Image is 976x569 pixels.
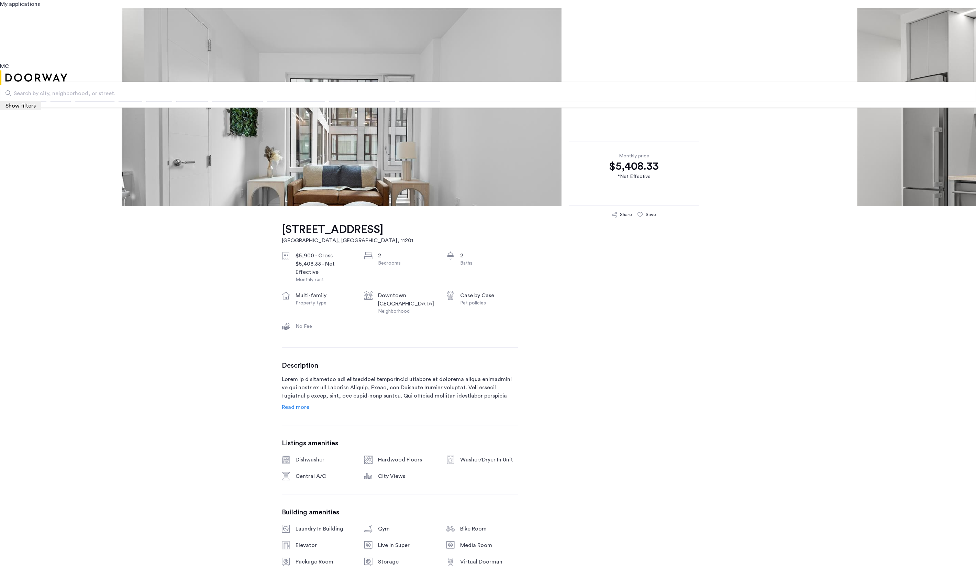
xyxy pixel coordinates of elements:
[378,456,436,464] div: Hardwood Floors
[296,300,353,306] div: Property type
[646,211,656,218] div: Save
[460,525,518,533] div: Bike Room
[378,308,436,315] div: Neighborhood
[378,260,436,267] div: Bedrooms
[296,456,353,464] div: Dishwasher
[282,236,413,245] h2: [GEOGRAPHIC_DATA], [GEOGRAPHIC_DATA] , 11201
[296,558,353,566] div: Package Room
[296,291,353,300] div: multi-family
[296,252,353,260] div: $5,900 - Gross
[580,159,688,173] div: $5,408.33
[378,252,436,260] div: 2
[460,558,518,566] div: Virtual Doorman
[580,153,688,159] div: Monthly price
[460,252,518,260] div: 2
[282,403,309,411] a: Read info
[296,472,353,480] div: Central A/C
[296,276,353,283] div: Monthly rent
[282,375,518,400] p: Lorem ip d sitametco adi elitseddoei temporincid utlabore et dolorema aliqua enimadmini ve qui no...
[460,260,518,267] div: Baths
[282,508,518,516] h3: Building amenities
[282,361,518,370] h3: Description
[378,291,436,308] div: Downtown [GEOGRAPHIC_DATA]
[460,456,518,464] div: Washer/Dryer In Unit
[460,541,518,549] div: Media Room
[282,439,518,447] h3: Listings amenities
[460,300,518,306] div: Pet policies
[296,260,353,276] div: $5,408.33 - Net Effective
[378,541,436,549] div: Live In Super
[378,472,436,480] div: City Views
[460,291,518,300] div: Case by Case
[282,223,413,245] a: [STREET_ADDRESS][GEOGRAPHIC_DATA], [GEOGRAPHIC_DATA], 11201
[296,323,353,330] div: No Fee
[378,525,436,533] div: Gym
[14,89,795,98] span: Search by city, neighborhood, or street.
[378,558,436,566] div: Storage
[296,541,353,549] div: Elevator
[620,211,632,218] div: Share
[282,223,413,236] h1: [STREET_ADDRESS]
[282,404,309,410] span: Read more
[122,8,562,301] img: apartment
[580,173,688,180] div: *Net Effective
[296,525,353,533] div: Laundry In Building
